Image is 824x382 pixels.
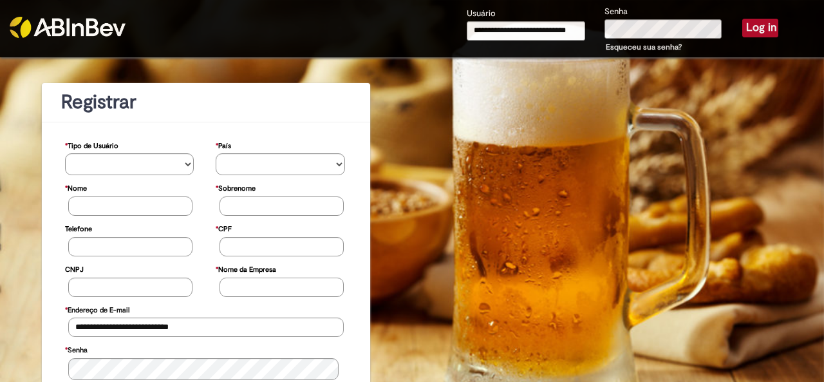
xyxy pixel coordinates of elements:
[65,218,92,237] label: Telefone
[742,19,778,37] button: Log in
[61,91,351,113] h1: Registrar
[65,339,88,358] label: Senha
[10,17,126,38] img: ABInbev-white.png
[606,42,682,52] a: Esqueceu sua senha?
[216,178,256,196] label: Sobrenome
[216,135,231,154] label: País
[467,8,496,20] label: Usuário
[65,135,118,154] label: Tipo de Usuário
[65,259,84,278] label: CNPJ
[65,300,129,318] label: Endereço de E-mail
[216,218,232,237] label: CPF
[216,259,276,278] label: Nome da Empresa
[604,6,628,18] label: Senha
[65,178,87,196] label: Nome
